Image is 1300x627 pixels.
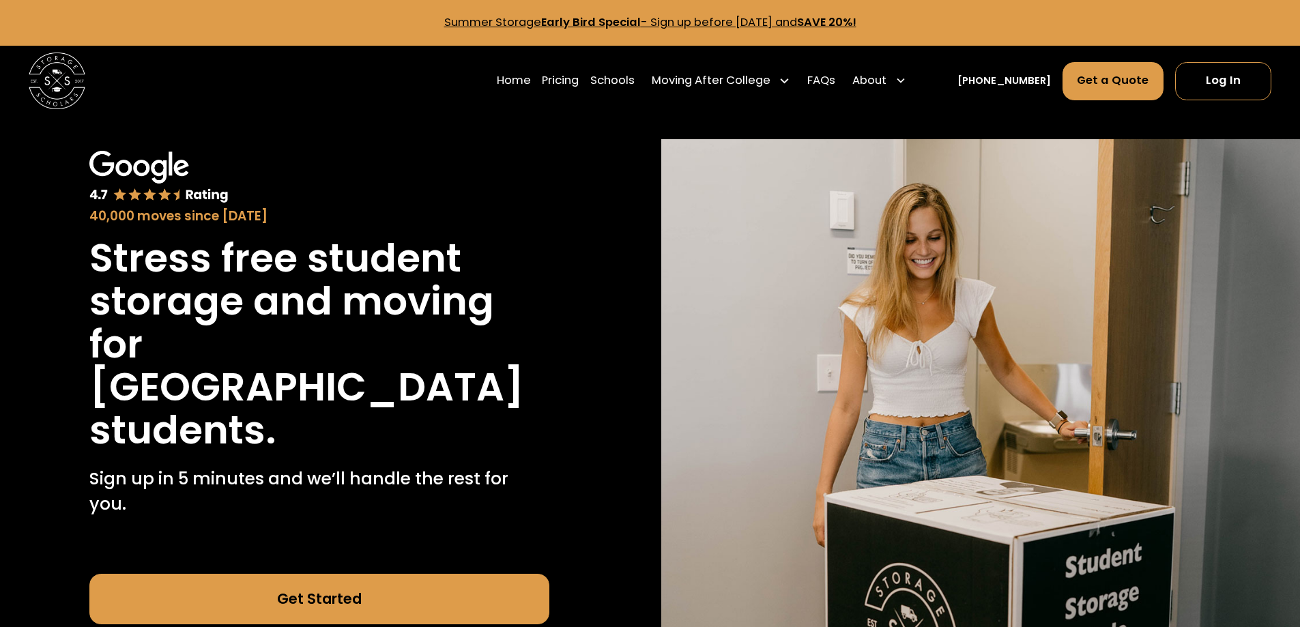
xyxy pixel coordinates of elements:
[847,61,912,100] div: About
[852,72,886,89] div: About
[807,61,835,100] a: FAQs
[590,61,635,100] a: Schools
[797,14,856,30] strong: SAVE 20%!
[29,53,85,109] img: Storage Scholars main logo
[29,53,85,109] a: home
[1175,62,1271,100] a: Log In
[89,574,549,625] a: Get Started
[646,61,796,100] div: Moving After College
[957,74,1051,89] a: [PHONE_NUMBER]
[444,14,856,30] a: Summer StorageEarly Bird Special- Sign up before [DATE] andSAVE 20%!
[1063,62,1164,100] a: Get a Quote
[541,14,641,30] strong: Early Bird Special
[89,466,549,517] p: Sign up in 5 minutes and we’ll handle the rest for you.
[89,366,524,409] h1: [GEOGRAPHIC_DATA]
[497,61,531,100] a: Home
[652,72,770,89] div: Moving After College
[89,151,229,204] img: Google 4.7 star rating
[542,61,579,100] a: Pricing
[89,207,549,226] div: 40,000 moves since [DATE]
[89,237,549,366] h1: Stress free student storage and moving for
[89,409,276,452] h1: students.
